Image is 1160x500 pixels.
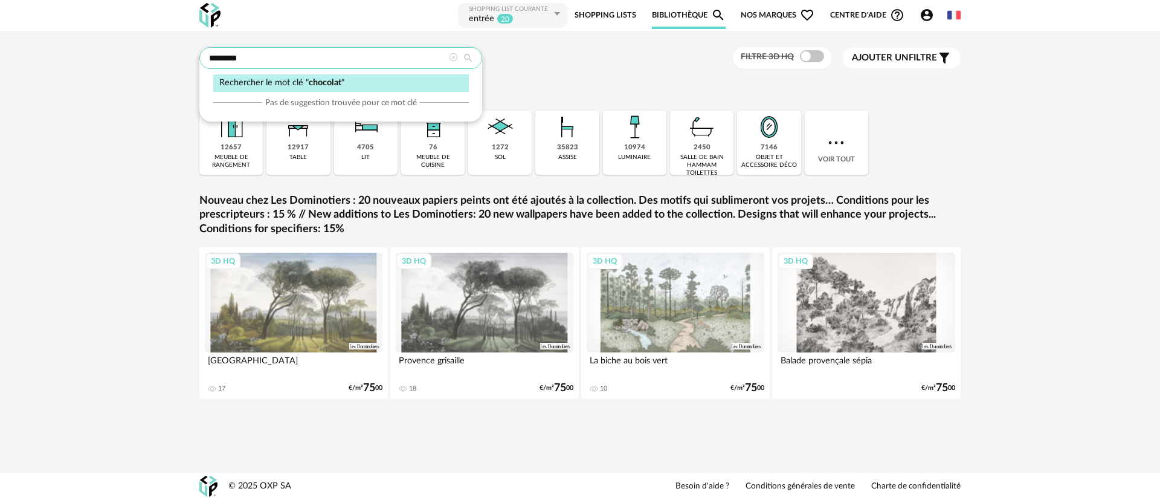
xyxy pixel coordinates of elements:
div: €/m² 00 [730,384,764,392]
a: Nouveau chez Les Dominotiers : 20 nouveaux papiers peints ont été ajoutés à la collection. Des mo... [199,194,961,236]
span: Filter icon [937,51,952,65]
a: 3D HQ [GEOGRAPHIC_DATA] 17 €/m²7500 [199,247,388,399]
div: 3D HQ [396,253,431,269]
span: Heart Outline icon [800,8,814,22]
img: Sol.png [484,111,517,143]
span: 75 [554,384,566,392]
img: Meuble%20de%20rangement.png [215,111,248,143]
div: objet et accessoire déco [741,154,797,169]
img: Rangement.png [417,111,449,143]
a: Shopping Lists [575,2,636,29]
span: Ajouter un [852,53,909,62]
span: Magnify icon [711,8,726,22]
div: salle de bain hammam toilettes [674,154,730,177]
img: Table.png [282,111,315,143]
div: 12657 [221,143,242,152]
span: Help Circle Outline icon [890,8,904,22]
div: 3D HQ [205,253,240,269]
sup: 20 [497,13,514,24]
span: 75 [936,384,948,392]
div: 3D HQ [778,253,813,269]
a: 3D HQ Provence grisaille 18 €/m²7500 [390,247,579,399]
a: 3D HQ Balade provençale sépia €/m²7500 [772,247,961,399]
div: assise [558,154,577,161]
img: Salle%20de%20bain.png [686,111,718,143]
img: OXP [199,3,221,28]
div: 4705 [357,143,374,152]
a: Besoin d'aide ? [675,481,729,492]
div: table [289,154,307,161]
div: 1272 [492,143,509,152]
img: Literie.png [349,111,382,143]
div: Shopping List courante [469,5,551,13]
div: 35823 [557,143,578,152]
img: Miroir.png [753,111,785,143]
div: 10974 [624,143,645,152]
img: fr [947,8,961,22]
a: Conditions générales de vente [746,481,855,492]
img: Luminaire.png [618,111,651,143]
span: Account Circle icon [920,8,939,22]
span: Pas de suggestion trouvée pour ce mot clé [265,97,417,108]
div: 17 [218,385,225,393]
div: €/m² 00 [921,384,955,392]
img: Assise.png [551,111,584,143]
span: chocolat [309,78,341,87]
span: Filtre 3D HQ [741,53,794,61]
a: 3D HQ La biche au bois vert 10 €/m²7500 [581,247,770,399]
div: €/m² 00 [349,384,382,392]
div: 76 [429,143,437,152]
div: © 2025 OXP SA [228,481,291,492]
div: entrée [469,13,494,25]
img: more.7b13dc1.svg [825,132,847,154]
img: OXP [199,476,217,497]
div: meuble de cuisine [405,154,461,169]
div: Voir tout [805,111,868,175]
span: Nos marques [741,2,814,29]
span: filtre [852,52,937,64]
div: 7146 [761,143,778,152]
button: Ajouter unfiltre Filter icon [843,48,961,68]
span: 75 [363,384,375,392]
div: Provence grisaille [396,352,573,377]
div: €/m² 00 [540,384,573,392]
div: meuble de rangement [203,154,259,169]
a: BibliothèqueMagnify icon [652,2,726,29]
span: Centre d'aideHelp Circle Outline icon [830,8,904,22]
div: Rechercher le mot clé " " [213,74,469,92]
div: luminaire [618,154,651,161]
div: lit [361,154,370,161]
div: [GEOGRAPHIC_DATA] [205,352,382,377]
div: 2450 [694,143,710,152]
div: 12917 [288,143,309,152]
span: 75 [745,384,757,392]
div: 3D HQ [587,253,622,269]
a: Charte de confidentialité [871,481,961,492]
div: La biche au bois vert [587,352,764,377]
span: Account Circle icon [920,8,934,22]
div: sol [495,154,506,161]
div: Balade provençale sépia [778,352,955,377]
div: 18 [409,385,416,393]
div: 10 [600,385,607,393]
